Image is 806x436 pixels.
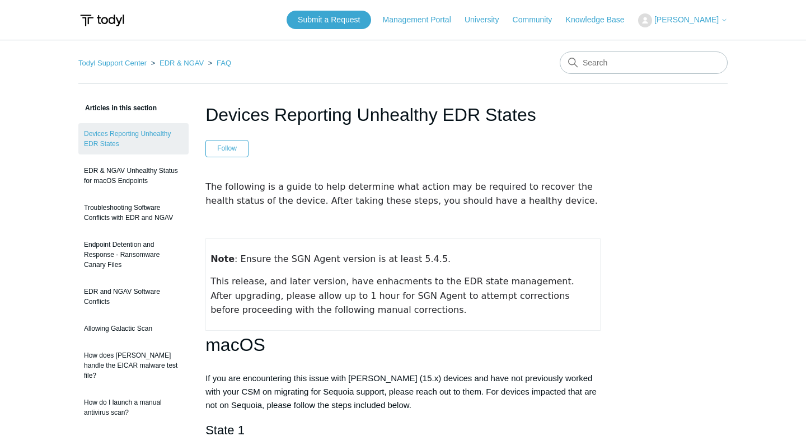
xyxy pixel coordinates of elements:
[513,14,564,26] a: Community
[654,15,719,24] span: [PERSON_NAME]
[78,234,189,275] a: Endpoint Detention and Response - Ransomware Canary Files
[149,59,206,67] li: EDR & NGAV
[210,254,451,264] span: : Ensure the SGN Agent version is at least 5.4.5.
[638,13,728,27] button: [PERSON_NAME]
[210,276,577,315] span: This release, and later version, have enhacments to the EDR state management. After upgrading, pl...
[78,10,126,31] img: Todyl Support Center Help Center home page
[465,14,510,26] a: University
[206,59,231,67] li: FAQ
[78,318,189,339] a: Allowing Galactic Scan
[78,345,189,386] a: How does [PERSON_NAME] handle the EICAR malware test file?
[78,281,189,312] a: EDR and NGAV Software Conflicts
[205,140,249,157] button: Follow Article
[78,59,147,67] a: Todyl Support Center
[205,331,601,359] h1: macOS
[205,372,601,412] p: If you are encountering this issue with [PERSON_NAME] (15.x) devices and have not previously work...
[78,104,157,112] span: Articles in this section
[287,11,371,29] a: Submit a Request
[205,181,598,207] span: The following is a guide to help determine what action may be required to recover the health stat...
[160,59,204,67] a: EDR & NGAV
[217,59,231,67] a: FAQ
[78,123,189,154] a: Devices Reporting Unhealthy EDR States
[78,392,189,423] a: How do I launch a manual antivirus scan?
[205,101,601,128] h1: Devices Reporting Unhealthy EDR States
[78,59,149,67] li: Todyl Support Center
[383,14,462,26] a: Management Portal
[78,160,189,191] a: EDR & NGAV Unhealthy Status for macOS Endpoints
[560,51,728,74] input: Search
[210,254,235,264] strong: Note
[78,197,189,228] a: Troubleshooting Software Conflicts with EDR and NGAV
[566,14,636,26] a: Knowledge Base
